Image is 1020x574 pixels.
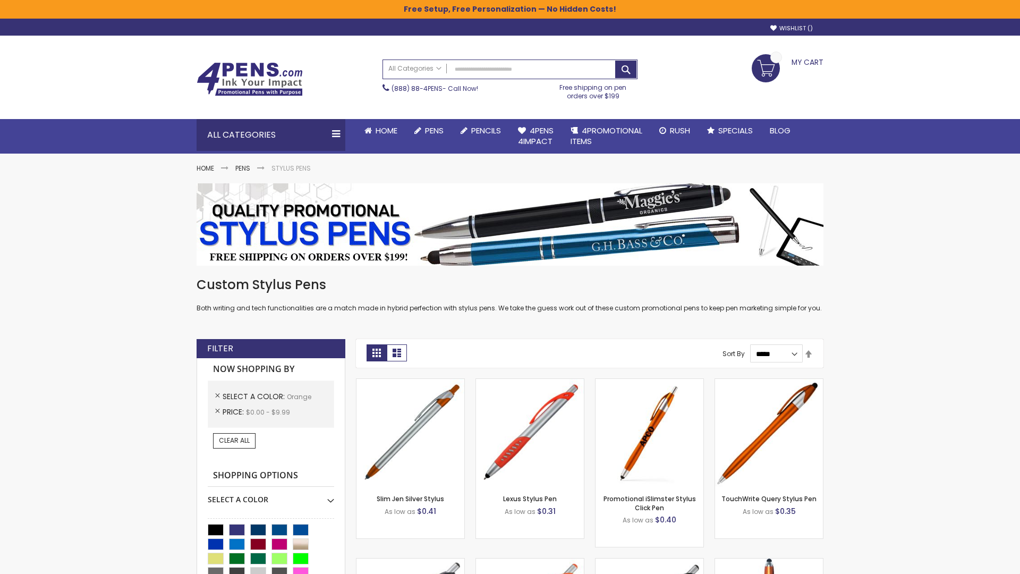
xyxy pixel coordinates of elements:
[775,506,796,517] span: $0.35
[722,349,745,358] label: Sort By
[537,506,556,517] span: $0.31
[715,379,823,487] img: TouchWrite Query Stylus Pen-Orange
[197,276,823,293] h1: Custom Stylus Pens
[392,84,478,93] span: - Call Now!
[549,79,638,100] div: Free shipping on pen orders over $199
[721,494,817,503] a: TouchWrite Query Stylus Pen
[596,379,703,487] img: Promotional iSlimster Stylus Click Pen-Orange
[197,62,303,96] img: 4Pens Custom Pens and Promotional Products
[417,506,436,517] span: $0.41
[376,125,397,136] span: Home
[208,465,334,487] strong: Shopping Options
[425,125,444,136] span: Pens
[761,119,799,142] a: Blog
[596,558,703,567] a: Lexus Metallic Stylus Pen-Orange
[246,408,290,417] span: $0.00 - $9.99
[377,494,444,503] a: Slim Jen Silver Stylus
[770,24,813,32] a: Wishlist
[518,125,554,147] span: 4Pens 4impact
[197,276,823,313] div: Both writing and tech functionalities are a match made in hybrid perfection with stylus pens. We ...
[197,183,823,266] img: Stylus Pens
[383,60,447,78] a: All Categories
[207,343,233,354] strong: Filter
[718,125,753,136] span: Specials
[287,392,311,401] span: Orange
[406,119,452,142] a: Pens
[356,558,464,567] a: Boston Stylus Pen-Orange
[223,391,287,402] span: Select A Color
[770,125,790,136] span: Blog
[603,494,696,512] a: Promotional iSlimster Stylus Click Pen
[197,119,345,151] div: All Categories
[651,119,699,142] a: Rush
[356,119,406,142] a: Home
[213,433,256,448] a: Clear All
[571,125,642,147] span: 4PROMOTIONAL ITEMS
[385,507,415,516] span: As low as
[505,507,535,516] span: As low as
[388,64,441,73] span: All Categories
[356,378,464,387] a: Slim Jen Silver Stylus-Orange
[476,558,584,567] a: Boston Silver Stylus Pen-Orange
[219,436,250,445] span: Clear All
[623,516,653,525] span: As low as
[699,119,761,142] a: Specials
[197,164,214,173] a: Home
[208,358,334,381] strong: Now Shopping by
[715,558,823,567] a: TouchWrite Command Stylus Pen-Orange
[509,119,562,154] a: 4Pens4impact
[235,164,250,173] a: Pens
[367,344,387,361] strong: Grid
[271,164,311,173] strong: Stylus Pens
[476,379,584,487] img: Lexus Stylus Pen-Orange
[503,494,557,503] a: Lexus Stylus Pen
[670,125,690,136] span: Rush
[471,125,501,136] span: Pencils
[356,379,464,487] img: Slim Jen Silver Stylus-Orange
[562,119,651,154] a: 4PROMOTIONALITEMS
[655,514,676,525] span: $0.40
[476,378,584,387] a: Lexus Stylus Pen-Orange
[208,487,334,505] div: Select A Color
[392,84,443,93] a: (888) 88-4PENS
[596,378,703,387] a: Promotional iSlimster Stylus Click Pen-Orange
[223,407,246,417] span: Price
[715,378,823,387] a: TouchWrite Query Stylus Pen-Orange
[743,507,773,516] span: As low as
[452,119,509,142] a: Pencils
